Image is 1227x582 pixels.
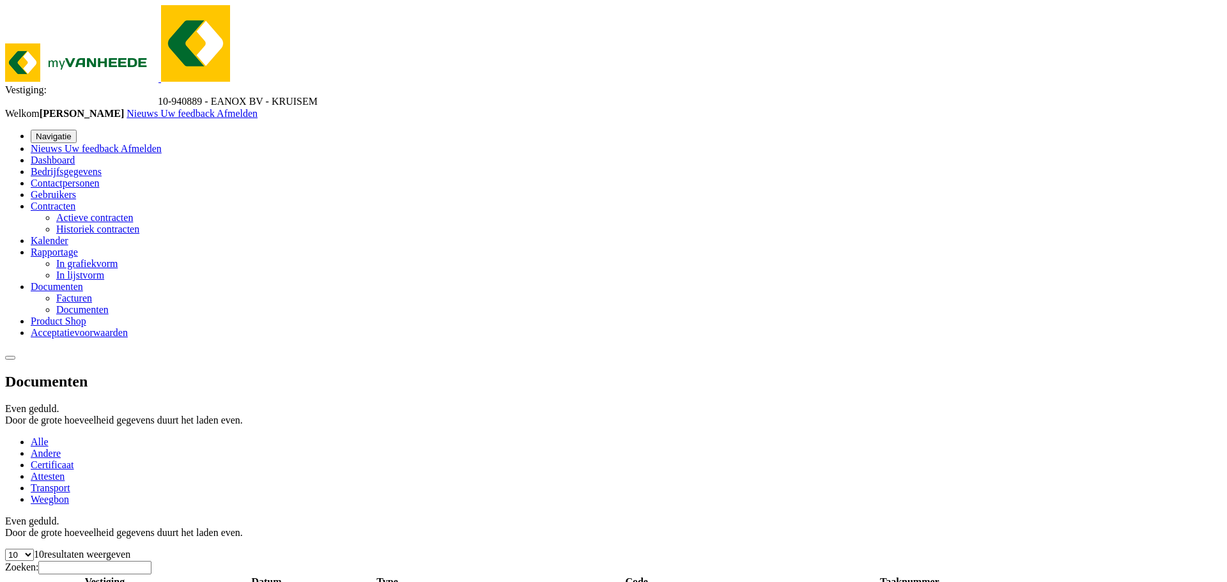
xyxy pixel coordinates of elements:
a: Weegbon [31,494,69,505]
a: Andere [31,448,61,459]
span: Vestiging: [5,84,47,95]
a: Rapportage [31,247,78,257]
a: Documenten [31,281,83,292]
span: Navigatie [36,132,72,141]
span: Uw feedback [160,108,215,119]
span: 10 [34,549,44,560]
span: Nieuws [127,108,158,119]
img: myVanheede [161,5,230,82]
a: Certificaat [31,459,74,470]
img: myVanheede [5,43,158,82]
h2: Documenten [5,373,1222,390]
a: Alle [31,436,49,447]
a: Kalender [31,235,68,246]
a: Documenten [56,304,109,315]
a: Gebruikers [31,189,76,200]
a: In grafiekvorm [56,258,118,269]
span: Uw feedback [65,143,119,154]
a: Nieuws [127,108,160,119]
span: 10-940889 - EANOX BV - KRUISEM [158,96,318,107]
strong: [PERSON_NAME] [40,108,124,119]
a: Acceptatievoorwaarden [31,327,128,338]
span: Welkom [5,108,127,119]
p: Even geduld. Door de grote hoeveelheid gegevens duurt het laden even. [5,516,1222,539]
a: Contracten [31,201,75,211]
a: Attesten [31,471,65,482]
a: Transport [31,482,70,493]
a: Historiek contracten [56,224,139,234]
a: Product Shop [31,316,86,326]
a: Uw feedback [65,143,121,154]
a: Dashboard [31,155,75,165]
a: Afmelden [121,143,162,154]
a: Facturen [56,293,92,303]
label: resultaten weergeven [44,549,130,560]
a: Bedrijfsgegevens [31,166,102,177]
a: Afmelden [217,108,258,119]
button: Navigatie [31,130,77,143]
a: Actieve contracten [56,212,133,223]
a: In lijstvorm [56,270,104,280]
a: Nieuws [31,143,65,154]
a: Uw feedback [160,108,217,119]
span: Nieuws [31,143,62,154]
label: Zoeken: [5,562,38,572]
a: Contactpersonen [31,178,100,188]
p: Even geduld. Door de grote hoeveelheid gegevens duurt het laden even. [5,403,1222,426]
